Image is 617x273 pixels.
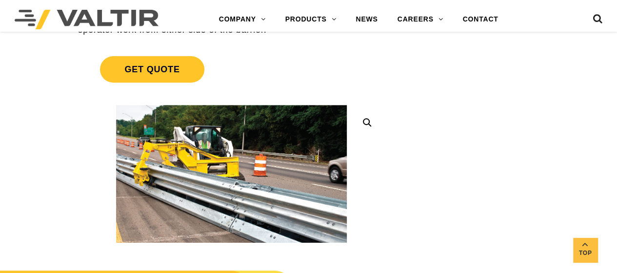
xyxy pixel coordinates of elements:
[573,238,597,262] a: Top
[100,56,204,83] span: Get Quote
[346,10,387,29] a: NEWS
[388,10,453,29] a: CAREERS
[573,248,597,259] span: Top
[453,10,508,29] a: CONTACT
[276,10,346,29] a: PRODUCTS
[78,44,385,94] a: Get Quote
[209,10,276,29] a: COMPANY
[15,10,159,29] img: Valtir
